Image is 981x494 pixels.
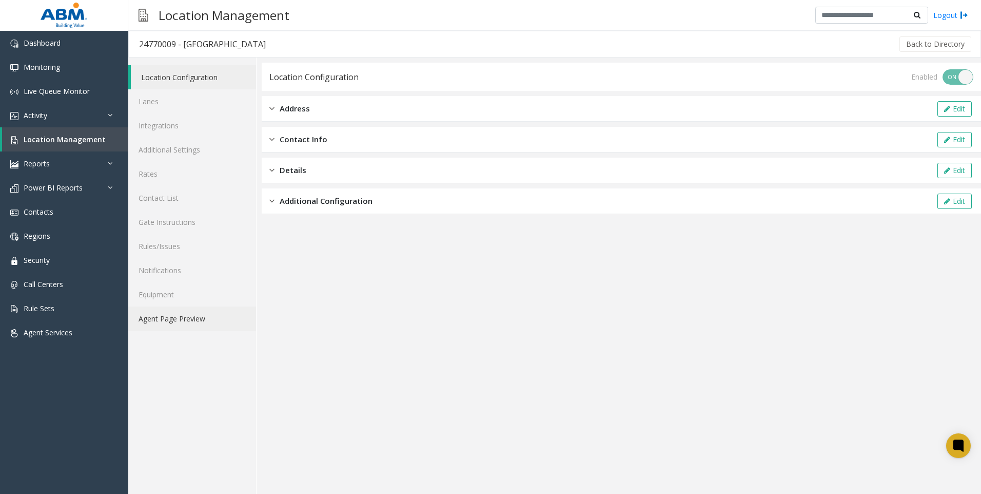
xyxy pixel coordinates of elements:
[933,10,968,21] a: Logout
[24,303,54,313] span: Rule Sets
[24,159,50,168] span: Reports
[24,207,53,217] span: Contacts
[937,132,972,147] button: Edit
[24,135,106,144] span: Location Management
[280,103,310,115] span: Address
[24,183,83,193] span: Power BI Reports
[280,134,327,145] span: Contact Info
[10,112,18,120] img: 'icon'
[280,164,306,176] span: Details
[128,307,256,331] a: Agent Page Preview
[937,101,972,117] button: Edit
[24,231,50,241] span: Regions
[937,194,972,209] button: Edit
[10,329,18,337] img: 'icon'
[10,160,18,168] img: 'icon'
[10,88,18,96] img: 'icon'
[24,328,72,337] span: Agent Services
[139,3,148,28] img: pageIcon
[128,210,256,234] a: Gate Instructions
[10,184,18,193] img: 'icon'
[139,37,266,51] div: 24770009 - [GEOGRAPHIC_DATA]
[269,70,359,84] div: Location Configuration
[24,279,63,289] span: Call Centers
[2,127,128,151] a: Location Management
[10,233,18,241] img: 'icon'
[153,3,295,28] h3: Location Management
[280,195,372,207] span: Additional Configuration
[128,186,256,210] a: Contact List
[960,10,968,21] img: logout
[10,257,18,265] img: 'icon'
[899,36,971,52] button: Back to Directory
[128,89,256,113] a: Lanes
[24,62,60,72] span: Monitoring
[10,136,18,144] img: 'icon'
[128,113,256,138] a: Integrations
[128,162,256,186] a: Rates
[269,134,274,145] img: closed
[128,282,256,307] a: Equipment
[10,281,18,289] img: 'icon'
[128,234,256,258] a: Rules/Issues
[24,255,50,265] span: Security
[10,64,18,72] img: 'icon'
[937,163,972,178] button: Edit
[10,305,18,313] img: 'icon'
[24,110,47,120] span: Activity
[10,40,18,48] img: 'icon'
[10,208,18,217] img: 'icon'
[131,65,256,89] a: Location Configuration
[24,86,90,96] span: Live Queue Monitor
[24,38,61,48] span: Dashboard
[128,258,256,282] a: Notifications
[269,164,274,176] img: closed
[911,71,937,82] div: Enabled
[269,103,274,115] img: closed
[269,195,274,207] img: closed
[128,138,256,162] a: Additional Settings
